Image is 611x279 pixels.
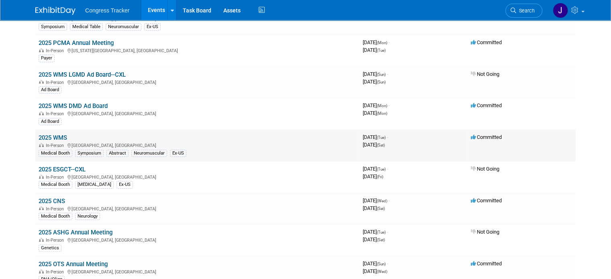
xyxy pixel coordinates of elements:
[39,71,126,78] a: 2025 WMS LGMD Ad Board--CXL
[46,80,66,85] span: In-Person
[75,181,114,188] div: [MEDICAL_DATA]
[39,173,356,180] div: [GEOGRAPHIC_DATA], [GEOGRAPHIC_DATA]
[387,166,388,172] span: -
[131,150,167,157] div: Neuromuscular
[363,134,388,140] span: [DATE]
[70,23,103,31] div: Medical Table
[363,71,388,77] span: [DATE]
[39,198,65,205] a: 2025 CNS
[39,238,44,242] img: In-Person Event
[377,48,386,53] span: (Tue)
[505,4,542,18] a: Search
[39,181,72,188] div: Medical Booth
[106,150,129,157] div: Abstract
[553,3,568,18] img: Jessica Davidson
[377,238,385,242] span: (Sat)
[363,173,383,179] span: [DATE]
[377,143,385,147] span: (Sat)
[363,268,387,274] span: [DATE]
[363,47,386,53] span: [DATE]
[39,205,356,212] div: [GEOGRAPHIC_DATA], [GEOGRAPHIC_DATA]
[39,86,61,94] div: Ad Board
[363,79,386,85] span: [DATE]
[377,206,385,211] span: (Sat)
[363,166,388,172] span: [DATE]
[39,55,55,62] div: Payer
[388,39,390,45] span: -
[39,229,112,236] a: 2025 ASHG Annual Meeting
[39,102,108,110] a: 2025 WMS DMD Ad Board
[363,110,387,116] span: [DATE]
[387,261,388,267] span: -
[39,206,44,210] img: In-Person Event
[46,206,66,212] span: In-Person
[363,102,390,108] span: [DATE]
[39,47,356,53] div: [US_STATE][GEOGRAPHIC_DATA], [GEOGRAPHIC_DATA]
[377,262,386,266] span: (Sun)
[75,150,104,157] div: Symposium
[46,143,66,148] span: In-Person
[39,142,356,148] div: [GEOGRAPHIC_DATA], [GEOGRAPHIC_DATA]
[46,238,66,243] span: In-Person
[471,198,502,204] span: Committed
[39,175,44,179] img: In-Person Event
[363,39,390,45] span: [DATE]
[170,150,186,157] div: Ex-US
[471,71,499,77] span: Not Going
[377,175,383,179] span: (Fri)
[39,143,44,147] img: In-Person Event
[471,166,499,172] span: Not Going
[363,142,385,148] span: [DATE]
[39,48,44,52] img: In-Person Event
[39,111,44,115] img: In-Person Event
[363,198,390,204] span: [DATE]
[471,102,502,108] span: Committed
[377,80,386,84] span: (Sun)
[377,111,387,116] span: (Mon)
[471,39,502,45] span: Committed
[46,111,66,116] span: In-Person
[39,110,356,116] div: [GEOGRAPHIC_DATA], [GEOGRAPHIC_DATA]
[116,181,133,188] div: Ex-US
[377,104,387,108] span: (Mon)
[377,199,387,203] span: (Wed)
[388,102,390,108] span: -
[363,205,385,211] span: [DATE]
[377,269,387,274] span: (Wed)
[39,166,86,173] a: 2025 ESGCT--CXL
[39,118,61,125] div: Ad Board
[471,261,502,267] span: Committed
[377,72,386,77] span: (Sun)
[363,261,388,267] span: [DATE]
[106,23,141,31] div: Neuromuscular
[39,268,356,275] div: [GEOGRAPHIC_DATA], [GEOGRAPHIC_DATA]
[377,230,386,234] span: (Tue)
[35,7,76,15] img: ExhibitDay
[39,213,72,220] div: Medical Booth
[363,236,385,242] span: [DATE]
[39,236,356,243] div: [GEOGRAPHIC_DATA], [GEOGRAPHIC_DATA]
[377,167,386,171] span: (Tue)
[39,269,44,273] img: In-Person Event
[39,134,67,141] a: 2025 WMS
[39,39,114,47] a: 2025 PCMA Annual Meeting
[377,135,386,140] span: (Tue)
[39,244,61,252] div: Genetics
[46,175,66,180] span: In-Person
[387,71,388,77] span: -
[363,229,388,235] span: [DATE]
[75,213,100,220] div: Neurology
[85,7,129,14] span: Congress Tracker
[387,229,388,235] span: -
[39,80,44,84] img: In-Person Event
[46,269,66,275] span: In-Person
[39,150,72,157] div: Medical Booth
[46,48,66,53] span: In-Person
[39,23,67,31] div: Symposium
[39,261,108,268] a: 2025 OTS Annual Meeting
[377,41,387,45] span: (Mon)
[471,229,499,235] span: Not Going
[387,134,388,140] span: -
[471,134,502,140] span: Committed
[39,79,356,85] div: [GEOGRAPHIC_DATA], [GEOGRAPHIC_DATA]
